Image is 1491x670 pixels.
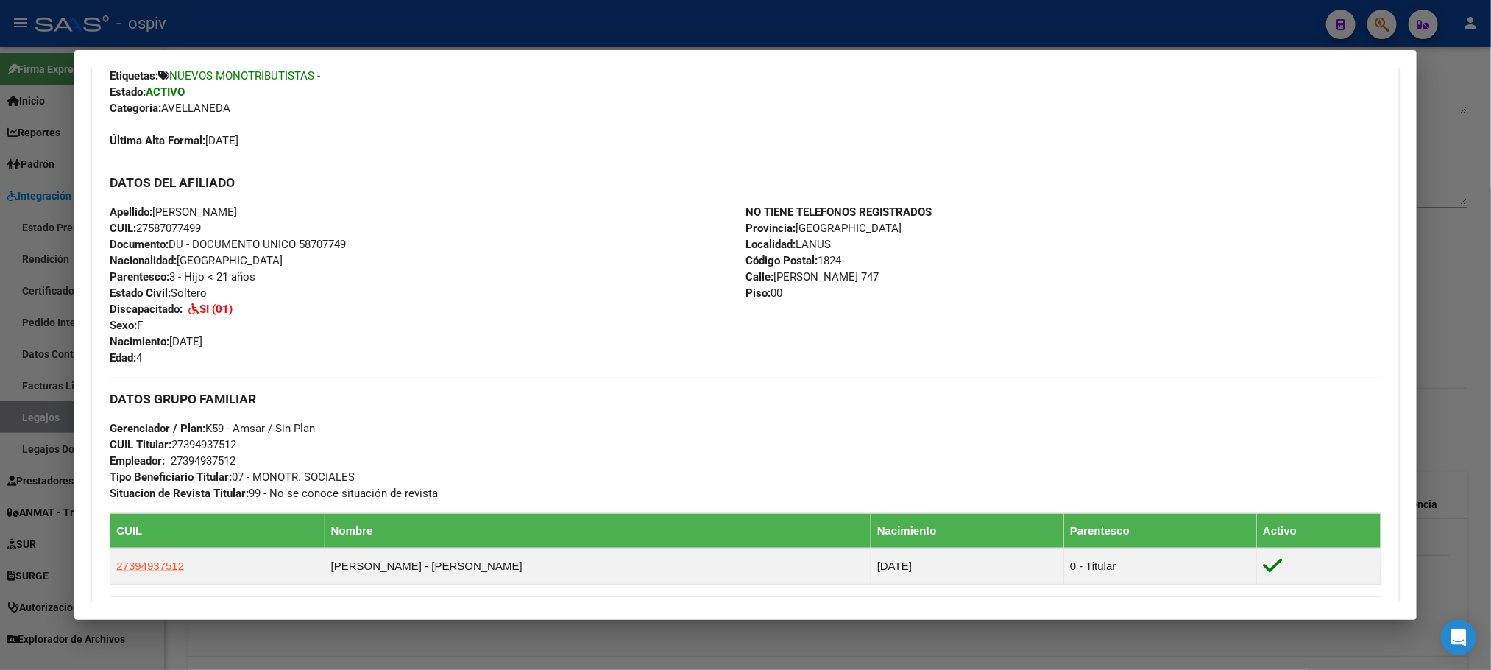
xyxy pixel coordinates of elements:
strong: NO TIENE TELEFONOS REGISTRADOS [745,205,932,219]
span: 07 - MONOTR. SOCIALES [110,470,355,484]
td: [DATE] [871,548,1063,584]
strong: Nacionalidad: [110,254,177,267]
strong: Gerenciador / Plan: [110,422,205,435]
strong: Estado Civil: [110,286,171,300]
h3: DATOS DEL AFILIADO [110,174,1381,191]
span: LANUS [745,238,831,251]
span: [GEOGRAPHIC_DATA] [745,222,902,235]
span: DU - DOCUMENTO UNICO 58707749 [110,238,346,251]
span: 1824 [745,254,841,267]
strong: Edad: [110,351,136,364]
strong: Sexo: [110,319,137,332]
strong: Categoria: [110,102,161,115]
strong: Apellido: [110,205,152,219]
strong: Empleador: [110,454,165,468]
div: 27394937512 [171,453,235,469]
th: Nombre [325,513,871,548]
strong: Calle: [745,270,773,283]
div: AVELLANEDA [110,100,1381,116]
strong: CUIL Titular: [110,438,171,451]
strong: Tipo Beneficiario Titular: [110,470,232,484]
strong: Discapacitado: [110,303,183,316]
strong: ACTIVO [146,85,185,99]
span: [GEOGRAPHIC_DATA] [110,254,283,267]
th: CUIL [110,513,325,548]
td: 0 - Titular [1064,548,1257,584]
strong: Piso: [745,286,771,300]
strong: CUIL: [110,222,136,235]
td: [PERSON_NAME] - [PERSON_NAME] [325,548,871,584]
span: NUEVOS MONOTRIBUTISTAS - [169,69,320,82]
strong: Estado: [110,85,146,99]
strong: Provincia: [745,222,796,235]
span: 27394937512 [116,560,184,572]
span: [DATE] [110,335,202,348]
span: 3 - Hijo < 21 años [110,270,255,283]
span: 4 [110,351,142,364]
h3: DATOS GRUPO FAMILIAR [110,391,1381,407]
strong: Nacimiento: [110,335,169,348]
span: [PERSON_NAME] [110,205,237,219]
span: 00 [745,286,782,300]
th: Parentesco [1064,513,1257,548]
span: [PERSON_NAME] 747 [745,270,879,283]
strong: Documento: [110,238,169,251]
span: Soltero [110,286,207,300]
strong: SI (01) [199,303,233,316]
div: Open Intercom Messenger [1441,620,1476,655]
span: 99 - No se conoce situación de revista [110,487,438,500]
span: 27394937512 [110,438,236,451]
strong: Última Alta Formal: [110,134,205,147]
strong: Etiquetas: [110,69,158,82]
th: Nacimiento [871,513,1063,548]
span: [DATE] [110,134,238,147]
th: Activo [1257,513,1381,548]
strong: Situacion de Revista Titular: [110,487,249,500]
span: K59 - Amsar / Sin Plan [110,422,315,435]
span: F [110,319,143,332]
strong: Parentesco: [110,270,169,283]
strong: Código Postal: [745,254,818,267]
span: 27587077499 [110,222,201,235]
strong: Localidad: [745,238,796,251]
